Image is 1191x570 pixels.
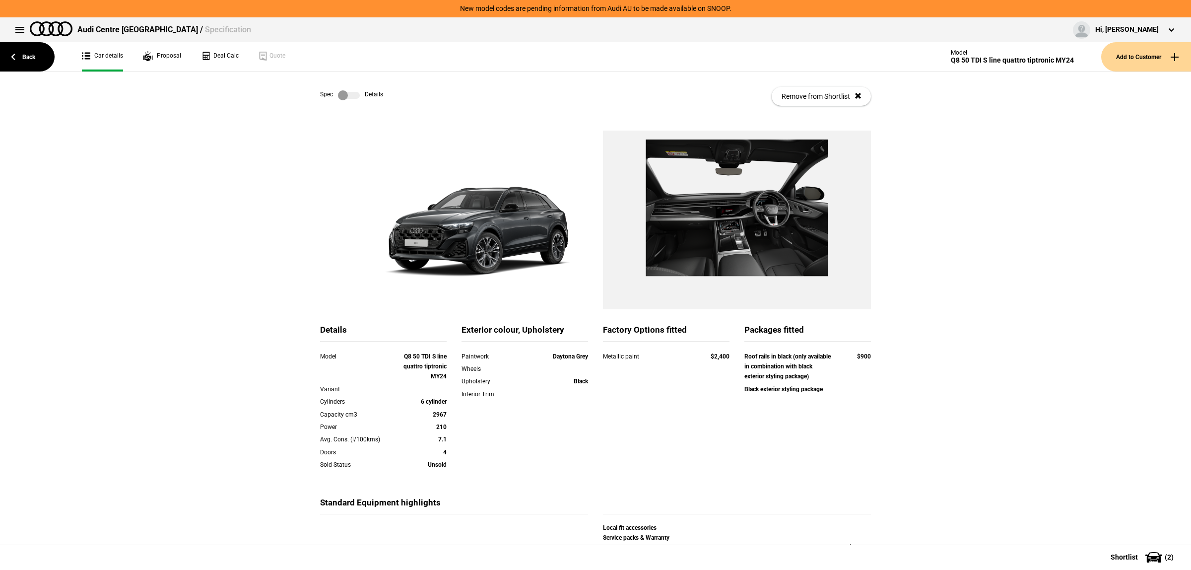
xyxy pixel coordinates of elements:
[574,378,588,385] strong: Black
[320,90,383,100] div: Spec Details
[462,324,588,342] div: Exterior colour, Upholstery
[421,398,447,405] strong: 6 cylinder
[772,87,871,106] button: Remove from Shortlist
[433,411,447,418] strong: 2967
[443,449,447,456] strong: 4
[438,436,447,443] strong: 7.1
[320,447,396,457] div: Doors
[1096,545,1191,570] button: Shortlist(2)
[603,352,692,361] div: Metallic paint
[1165,554,1174,561] span: ( 2 )
[320,352,396,361] div: Model
[1101,42,1191,71] button: Add to Customer
[205,25,251,34] span: Specification
[320,410,396,420] div: Capacity cm3
[744,386,823,393] strong: Black exterior styling package
[436,424,447,430] strong: 210
[603,324,729,342] div: Factory Options fitted
[1095,25,1159,35] div: Hi, [PERSON_NAME]
[1111,554,1138,561] span: Shortlist
[603,534,669,541] strong: Service packs & Warranty
[320,397,396,407] div: Cylinders
[744,353,831,380] strong: Roof rails in black (only available in combination with black exterior styling package)
[320,324,447,342] div: Details
[603,544,614,551] strong: GST
[951,49,1074,56] div: Model
[553,353,588,360] strong: Daytona Grey
[143,42,181,71] a: Proposal
[320,384,396,394] div: Variant
[320,434,396,444] div: Avg. Cons. (l/100kms)
[462,364,512,374] div: Wheels
[320,497,588,514] div: Standard Equipment highlights
[849,544,871,551] strong: $13,131
[951,56,1074,65] div: Q8 50 TDI S line quattro tiptronic MY24
[462,352,512,361] div: Paintwork
[462,389,512,399] div: Interior Trim
[744,324,871,342] div: Packages fitted
[30,21,72,36] img: audi.png
[462,376,512,386] div: Upholstery
[711,353,729,360] strong: $2,400
[403,353,447,380] strong: Q8 50 TDI S line quattro tiptronic MY24
[428,461,447,468] strong: Unsold
[77,24,251,35] div: Audi Centre [GEOGRAPHIC_DATA] /
[320,422,396,432] div: Power
[857,353,871,360] strong: $900
[82,42,123,71] a: Car details
[201,42,239,71] a: Deal Calc
[320,460,396,470] div: Sold Status
[603,524,657,531] strong: Local fit accessories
